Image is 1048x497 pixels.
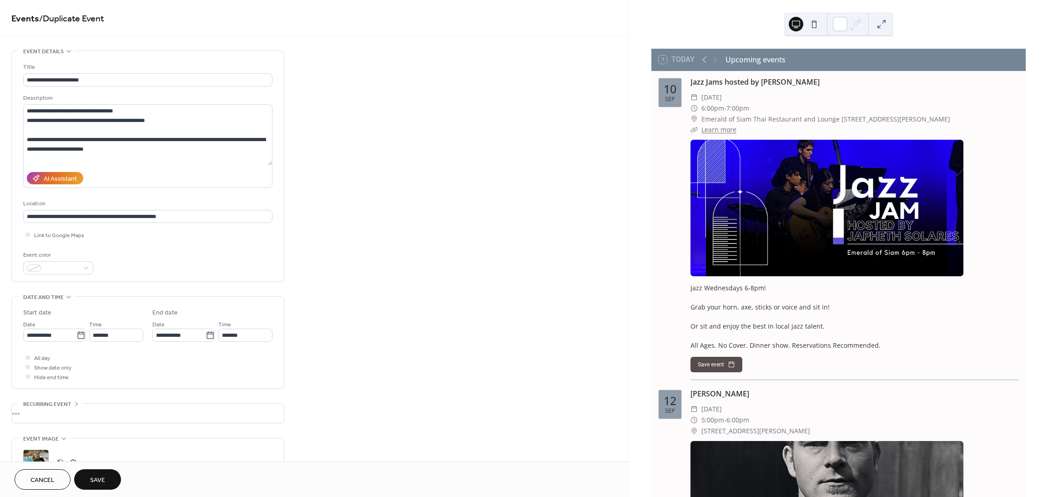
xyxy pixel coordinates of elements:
span: [DATE] [701,404,722,415]
span: Show date only [34,363,71,373]
div: Title [23,62,271,72]
span: / Duplicate Event [39,10,104,28]
div: Location [23,199,271,208]
div: Event color [23,250,91,260]
span: Event details [23,47,64,56]
span: Save [90,476,105,485]
div: Upcoming events [726,54,786,65]
span: 7:00pm [726,103,749,114]
span: Time [218,320,231,330]
span: Hide end time [34,373,69,382]
span: Time [89,320,102,330]
div: ••• [12,404,284,423]
div: ​ [690,103,698,114]
div: ; [23,450,49,475]
a: Jazz Jams hosted by [PERSON_NAME] [690,77,820,87]
a: Learn more [701,125,736,134]
span: Date [152,320,165,330]
span: Emerald of Siam Thai Restaurant and Lounge [STREET_ADDRESS][PERSON_NAME] [701,114,950,125]
button: Save [74,469,121,490]
span: Event image [23,434,59,444]
span: Recurring event [23,400,71,409]
button: Cancel [15,469,71,490]
div: Start date [23,308,51,318]
div: End date [152,308,178,318]
span: Date and time [23,293,64,302]
div: Sep [665,96,675,102]
div: Description [23,93,271,103]
span: [STREET_ADDRESS][PERSON_NAME] [701,426,810,436]
a: Events [11,10,39,28]
span: 5:00pm [701,415,724,426]
div: ​ [690,404,698,415]
div: ​ [690,114,698,125]
div: [PERSON_NAME] [690,388,1018,399]
div: 12 [664,395,676,406]
span: 6:00pm [701,103,724,114]
div: ​ [690,124,698,135]
span: Cancel [30,476,55,485]
div: ​ [690,426,698,436]
div: Sep [665,408,675,414]
button: Save event [690,357,742,372]
button: AI Assistant [27,172,83,184]
div: Jazz Wednesdays 6-8pm! Grab your horn, axe, sticks or voice and sit in! Or sit and enjoy the best... [690,283,1018,350]
span: - [724,103,726,114]
span: 6:00pm [726,415,749,426]
span: - [724,415,726,426]
div: AI Assistant [44,174,77,184]
div: ​ [690,415,698,426]
div: ​ [690,92,698,103]
span: Link to Google Maps [34,231,84,240]
span: All day [34,354,50,363]
div: 10 [664,83,676,95]
span: Date [23,320,35,330]
span: [DATE] [701,92,722,103]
